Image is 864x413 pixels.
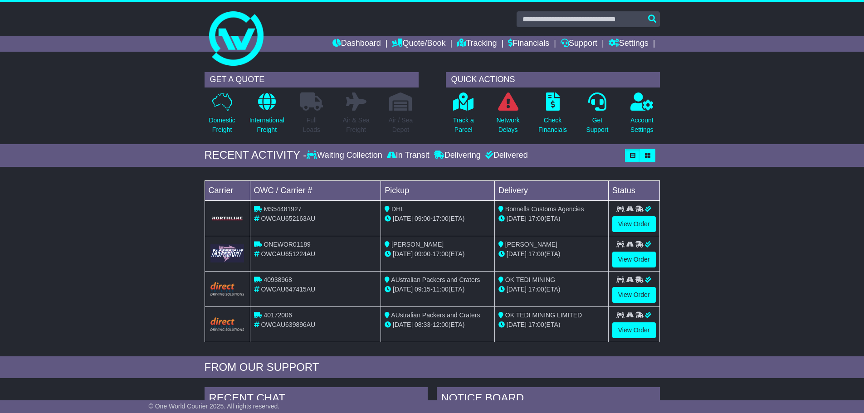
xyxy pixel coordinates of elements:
[496,92,520,140] a: NetworkDelays
[507,321,527,328] span: [DATE]
[538,92,567,140] a: CheckFinancials
[415,215,430,222] span: 09:00
[332,36,381,52] a: Dashboard
[498,320,605,330] div: (ETA)
[391,241,444,248] span: [PERSON_NAME]
[300,116,323,135] p: Full Loads
[343,116,370,135] p: Air & Sea Freight
[149,403,280,410] span: © One World Courier 2025. All rights reserved.
[385,151,432,160] div: In Transit
[612,216,656,232] a: View Order
[264,205,301,213] span: MS54481927
[608,180,659,200] td: Status
[498,285,605,294] div: (ETA)
[446,72,660,87] div: QUICK ACTIONS
[538,116,567,135] p: Check Financials
[630,116,654,135] p: Account Settings
[205,180,250,200] td: Carrier
[561,36,597,52] a: Support
[385,214,491,224] div: - (ETA)
[393,215,413,222] span: [DATE]
[393,286,413,293] span: [DATE]
[205,149,307,162] div: RECENT ACTIVITY -
[507,250,527,258] span: [DATE]
[391,205,404,213] span: DHL
[249,92,285,140] a: InternationalFreight
[433,321,449,328] span: 12:00
[494,180,608,200] td: Delivery
[210,216,244,221] img: GetCarrierServiceLogo
[528,250,544,258] span: 17:00
[612,287,656,303] a: View Order
[385,249,491,259] div: - (ETA)
[505,205,584,213] span: Bonnells Customs Agencies
[498,249,605,259] div: (ETA)
[209,116,235,135] p: Domestic Freight
[205,72,419,87] div: GET A QUOTE
[391,311,480,319] span: AUstralian Packers and Craters
[498,214,605,224] div: (ETA)
[505,241,557,248] span: [PERSON_NAME]
[528,215,544,222] span: 17:00
[437,387,660,412] div: NOTICE BOARD
[249,116,284,135] p: International Freight
[609,36,649,52] a: Settings
[507,286,527,293] span: [DATE]
[381,180,495,200] td: Pickup
[433,215,449,222] span: 17:00
[261,321,315,328] span: OWCAU639896AU
[453,116,474,135] p: Track a Parcel
[612,252,656,267] a: View Order
[392,36,445,52] a: Quote/Book
[210,282,244,296] img: Direct.png
[433,286,449,293] span: 11:00
[205,361,660,374] div: FROM OUR SUPPORT
[612,322,656,338] a: View Order
[630,92,654,140] a: AccountSettings
[389,116,413,135] p: Air / Sea Depot
[391,276,480,283] span: AUstralian Packers and Craters
[586,116,608,135] p: Get Support
[261,215,315,222] span: OWCAU652163AU
[264,276,292,283] span: 40938968
[496,116,519,135] p: Network Delays
[457,36,497,52] a: Tracking
[385,285,491,294] div: - (ETA)
[415,321,430,328] span: 08:33
[210,244,244,262] img: GetCarrierServiceLogo
[528,286,544,293] span: 17:00
[453,92,474,140] a: Track aParcel
[432,151,483,160] div: Delivering
[250,180,381,200] td: OWC / Carrier #
[205,387,428,412] div: RECENT CHAT
[261,250,315,258] span: OWCAU651224AU
[393,321,413,328] span: [DATE]
[433,250,449,258] span: 17:00
[415,286,430,293] span: 09:15
[264,241,310,248] span: ONEWOR01189
[508,36,549,52] a: Financials
[483,151,528,160] div: Delivered
[586,92,609,140] a: GetSupport
[210,317,244,331] img: Direct.png
[507,215,527,222] span: [DATE]
[385,320,491,330] div: - (ETA)
[208,92,235,140] a: DomesticFreight
[505,276,555,283] span: OK TEDI MINING
[505,311,582,319] span: OK TEDI MINING LIMITED
[393,250,413,258] span: [DATE]
[415,250,430,258] span: 09:00
[528,321,544,328] span: 17:00
[264,311,292,319] span: 40172006
[307,151,384,160] div: Waiting Collection
[261,286,315,293] span: OWCAU647415AU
